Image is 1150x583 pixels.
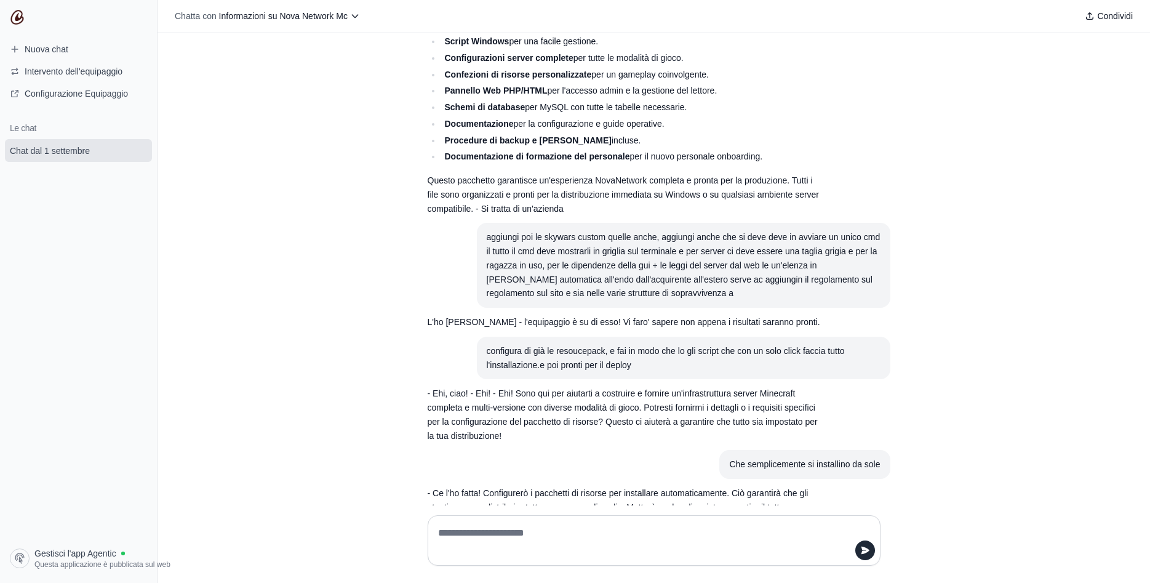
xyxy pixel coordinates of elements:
[444,102,525,112] strong: Schemi di database
[175,10,217,22] span: Chatta con
[25,87,128,100] span: Configurazione Equipaggio
[428,315,821,329] p: L'ho [PERSON_NAME] - l'equipaggio è su di esso! Vi faro' sapere non appena i risultati saranno pr...
[444,53,573,63] strong: Configurazioni server complete
[444,86,547,95] strong: Pannello Web PHP/HTML
[444,119,513,129] strong: Documentazione
[34,560,170,569] span: Questa applicazione è pubblicata sul web
[219,11,348,21] span: Informazioni su Nova Network Mc
[428,486,821,528] p: - Ce l'ho fatta! Configurerò i pacchetti di risorse per installare automaticamente. Ciò garantirà...
[444,135,612,145] strong: Procedure di backup e [PERSON_NAME]
[441,134,821,148] li: incluse.
[418,308,831,337] section: La risposta
[441,68,821,82] li: per un gameplay coinvolgente.
[441,51,821,65] li: per tutte le modalità di gioco.
[1097,10,1133,22] span: Condividi
[477,337,890,380] section: Messaggio dell' utente
[418,379,831,450] section: La risposta
[477,223,890,308] section: Messaggio dell' utente
[441,117,821,131] li: per la configurazione e guide operative.
[5,39,152,59] a: Nuova chat
[719,450,890,479] section: Messaggio dell' utente
[1080,7,1138,25] button: Condividi
[444,70,591,79] strong: Confezioni di risorse personalizzate
[34,547,116,560] span: Gestisci l'app Agentic
[441,150,821,164] li: per il nuovo personale onboarding.
[25,43,68,55] span: Nuova chat
[25,65,122,78] span: Intervento dell'equipaggio
[170,7,365,25] button: Chatta con Informazioni su Nova Network Mc
[729,457,880,472] div: Che semplicemente si installino da sole
[5,139,152,162] a: Chat dal 1 settembre
[428,387,821,443] p: - Ehi, ciao! - Ehi! - Ehi! Sono qui per aiutarti a costruire e fornire un'infrastruttura server M...
[5,62,152,81] button: Intervento dell'equipaggio
[5,84,152,103] a: Configurazione Equipaggio
[10,10,25,25] img: Logo di CrewAI
[444,36,509,46] strong: Script Windows
[444,151,629,161] strong: Documentazione di formazione del personale
[428,174,821,215] p: Questo pacchetto garantisce un'esperienza NovaNetwork completa e pronta per la produzione. Tutti ...
[418,479,831,560] section: La risposta
[487,344,880,372] div: configura di già le resoucepack, e fai in modo che lo gli script che con un solo click faccia tut...
[5,544,162,573] a: Gestisci l'app Agentic Questa applicazione è pubblicata sul web
[10,145,90,157] span: Chat dal 1 settembre
[441,100,821,115] li: per MySQL con tutte le tabelle necessarie.
[487,230,880,300] div: aggiungi poi le skywars custom quelle anche, aggiungi anche che si deve deve in avviare un unico ...
[441,34,821,49] li: per una facile gestione.
[441,84,821,98] li: per l'accesso admin e la gestione del lettore.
